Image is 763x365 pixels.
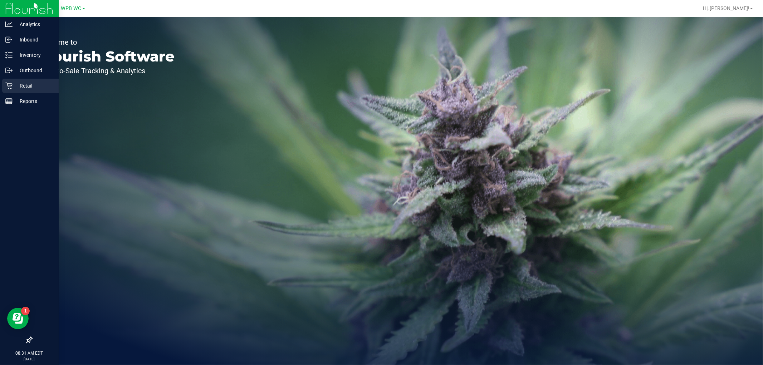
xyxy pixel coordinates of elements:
[5,98,13,105] inline-svg: Reports
[13,51,55,59] p: Inventory
[5,51,13,59] inline-svg: Inventory
[39,49,175,64] p: Flourish Software
[5,36,13,43] inline-svg: Inbound
[13,20,55,29] p: Analytics
[3,356,55,362] p: [DATE]
[5,21,13,28] inline-svg: Analytics
[703,5,749,11] span: Hi, [PERSON_NAME]!
[5,82,13,89] inline-svg: Retail
[39,67,175,74] p: Seed-to-Sale Tracking & Analytics
[21,307,30,315] iframe: Resource center unread badge
[39,39,175,46] p: Welcome to
[61,5,82,11] span: WPB WC
[3,350,55,356] p: 08:31 AM EDT
[5,67,13,74] inline-svg: Outbound
[13,66,55,75] p: Outbound
[13,97,55,105] p: Reports
[13,35,55,44] p: Inbound
[7,308,29,329] iframe: Resource center
[13,82,55,90] p: Retail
